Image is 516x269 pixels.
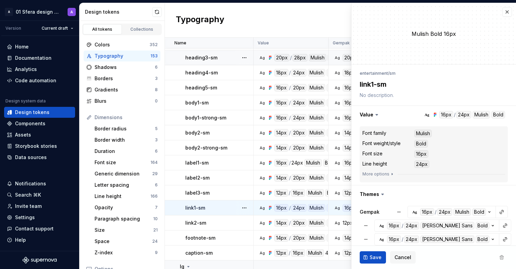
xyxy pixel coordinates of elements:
[274,219,288,227] div: 14px
[155,126,158,131] div: 5
[95,41,149,48] div: Colors
[308,174,325,182] div: Mulish
[15,77,56,84] div: Code automation
[308,129,325,137] div: Mulish
[334,190,340,196] div: Ag
[387,236,401,243] div: 16px
[274,129,288,137] div: 14px
[291,219,306,227] div: 20px
[308,84,325,91] div: Mulish
[334,160,340,166] div: Ag
[4,118,75,129] a: Components
[84,51,160,61] a: Typography153
[292,54,307,61] div: 28px
[185,204,205,211] p: link1-sm
[15,143,57,150] div: Storybook stories
[155,87,158,93] div: 8
[327,204,340,212] div: Bold
[308,219,325,227] div: Mulish
[4,189,75,200] button: Search ⌘K
[95,159,150,166] div: Font size
[84,96,160,107] a: Blurs0
[308,114,325,122] div: Mulish
[95,114,158,121] div: Dimensions
[327,174,340,182] div: Bold
[95,86,155,93] div: Gradients
[387,222,401,229] div: 16px
[95,64,155,71] div: Shadows
[4,152,75,163] a: Data sources
[374,233,499,245] button: Ag16px/24px[PERSON_NAME] SansBold
[92,191,160,202] a: Line height166
[289,114,291,122] div: /
[389,71,396,76] li: sm
[153,216,158,222] div: 10
[259,220,265,226] div: Ag
[289,159,291,167] div: /
[334,130,340,136] div: Ag
[185,159,209,166] p: label1-sm
[289,189,290,197] div: /
[374,220,499,232] button: Ag16px/24px[PERSON_NAME] SansBold
[289,99,291,107] div: /
[334,70,340,75] div: Ag
[360,251,386,264] button: Save
[95,98,155,104] div: Blurs
[95,125,155,132] div: Border radius
[185,235,215,241] p: footnote-sm
[15,109,49,116] div: Design tokens
[155,65,158,70] div: 6
[343,204,357,212] div: 16px
[274,204,288,212] div: 16px
[291,99,306,107] div: 24px
[70,9,73,15] div: A
[152,171,158,176] div: 29
[414,150,428,158] div: 16px
[155,98,158,104] div: 0
[185,220,206,226] p: link2-sm
[420,208,434,216] div: 16px
[95,75,155,82] div: Borders
[379,237,384,242] div: Ag
[414,140,428,147] div: Bold
[360,71,388,76] li: entertainment
[259,85,265,90] div: Ag
[259,55,265,60] div: Ag
[291,174,306,182] div: 20px
[291,114,306,122] div: 24px
[327,144,340,152] div: Bold
[420,236,474,243] div: [PERSON_NAME] Sans
[289,69,291,76] div: /
[15,203,42,210] div: Invite team
[92,123,160,134] a: Border radius5
[343,99,357,107] div: 16px
[259,175,265,181] div: Ag
[150,160,158,165] div: 164
[291,204,306,212] div: 24px
[420,222,474,229] div: [PERSON_NAME] Sans
[289,204,291,212] div: /
[92,213,160,224] a: Paragraph spacing10
[259,205,265,211] div: Ag
[15,43,29,50] div: Home
[274,99,288,107] div: 16px
[15,180,46,187] div: Notifications
[155,250,158,255] div: 9
[308,234,325,242] div: Mulish
[4,178,75,189] button: Notifications
[4,223,75,234] button: Contact support
[343,144,357,152] div: 14px
[95,238,152,245] div: Space
[308,99,325,107] div: Mulish
[185,250,213,256] p: caption-sm
[274,144,288,152] div: 14px
[334,115,340,121] div: Ag
[95,249,155,256] div: Z-index
[259,250,265,256] div: Ag
[95,215,153,222] div: Paragraph spacing
[153,227,158,233] div: 21
[289,234,291,242] div: /
[185,189,210,196] p: label3-sm
[323,159,337,167] div: Bold
[125,27,159,32] div: Collections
